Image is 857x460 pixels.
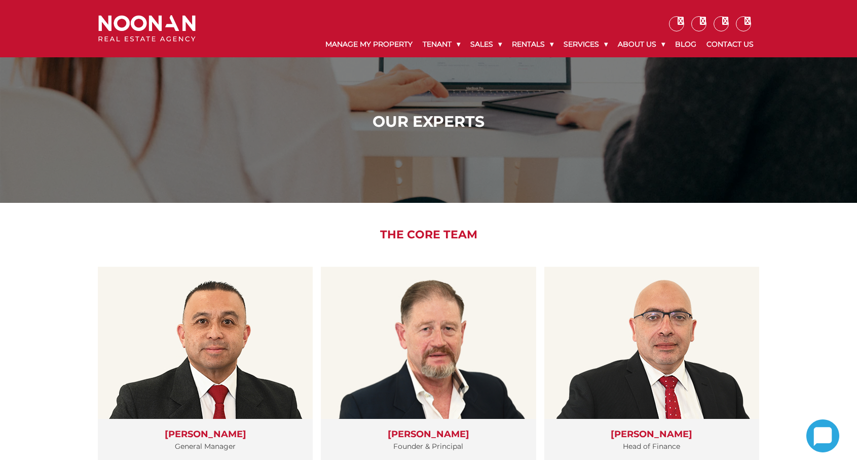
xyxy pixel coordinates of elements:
[554,440,749,453] p: Head of Finance
[701,31,759,57] a: Contact Us
[418,31,465,57] a: Tenant
[613,31,670,57] a: About Us
[108,429,303,440] h3: [PERSON_NAME]
[554,429,749,440] h3: [PERSON_NAME]
[507,31,558,57] a: Rentals
[558,31,613,57] a: Services
[320,31,418,57] a: Manage My Property
[465,31,507,57] a: Sales
[108,440,303,453] p: General Manager
[101,113,756,131] h1: Our Experts
[670,31,701,57] a: Blog
[331,429,526,440] h3: [PERSON_NAME]
[331,440,526,453] p: Founder & Principal
[98,15,196,42] img: Noonan Real Estate Agency
[91,228,766,241] h2: The Core Team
